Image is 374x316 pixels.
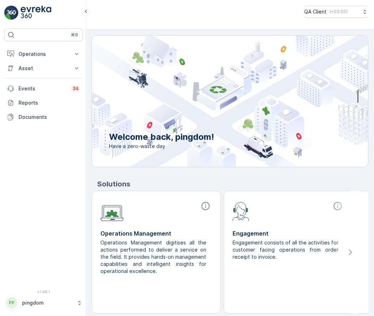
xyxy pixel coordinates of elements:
span: v 1.48.1 [4,290,83,294]
button: QA Client(+03:00) [304,6,368,18]
button: Asset [4,61,83,75]
button: PPpingdom [4,295,83,310]
p: 34 [73,86,79,91]
p: Solutions [97,179,368,189]
p: Reports [19,99,80,106]
p: Documents [19,114,80,121]
p: Operations [19,51,69,58]
p: Asset [19,65,69,72]
img: module-icon [100,201,124,221]
div: PP [6,297,17,309]
a: Events34 [4,81,83,96]
p: Welcome back, pingdom! [109,131,214,143]
p: QA Client [304,8,327,15]
img: city illustration [60,36,368,167]
p: ⌘B [71,32,78,38]
p: ( +03:00 ) [329,9,348,15]
img: module-icon [233,201,249,221]
button: Operations [4,47,83,61]
p: Engagement consists of all the activities for customer facing operations from order receipt to in... [233,239,338,260]
a: Documents [4,110,83,124]
p: Operations Management [100,229,212,238]
p: pingdom [22,299,73,306]
img: logo_light-DOdMpM7g.png [21,6,51,20]
p: Engagement [233,229,344,238]
img: logo [4,6,19,20]
span: Have a zero-waste day [109,143,214,150]
a: Reports [4,96,83,110]
p: Events [19,85,67,92]
p: Operations Management digitises all the actions performed to deliver a service on the field. It p... [100,239,206,275]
